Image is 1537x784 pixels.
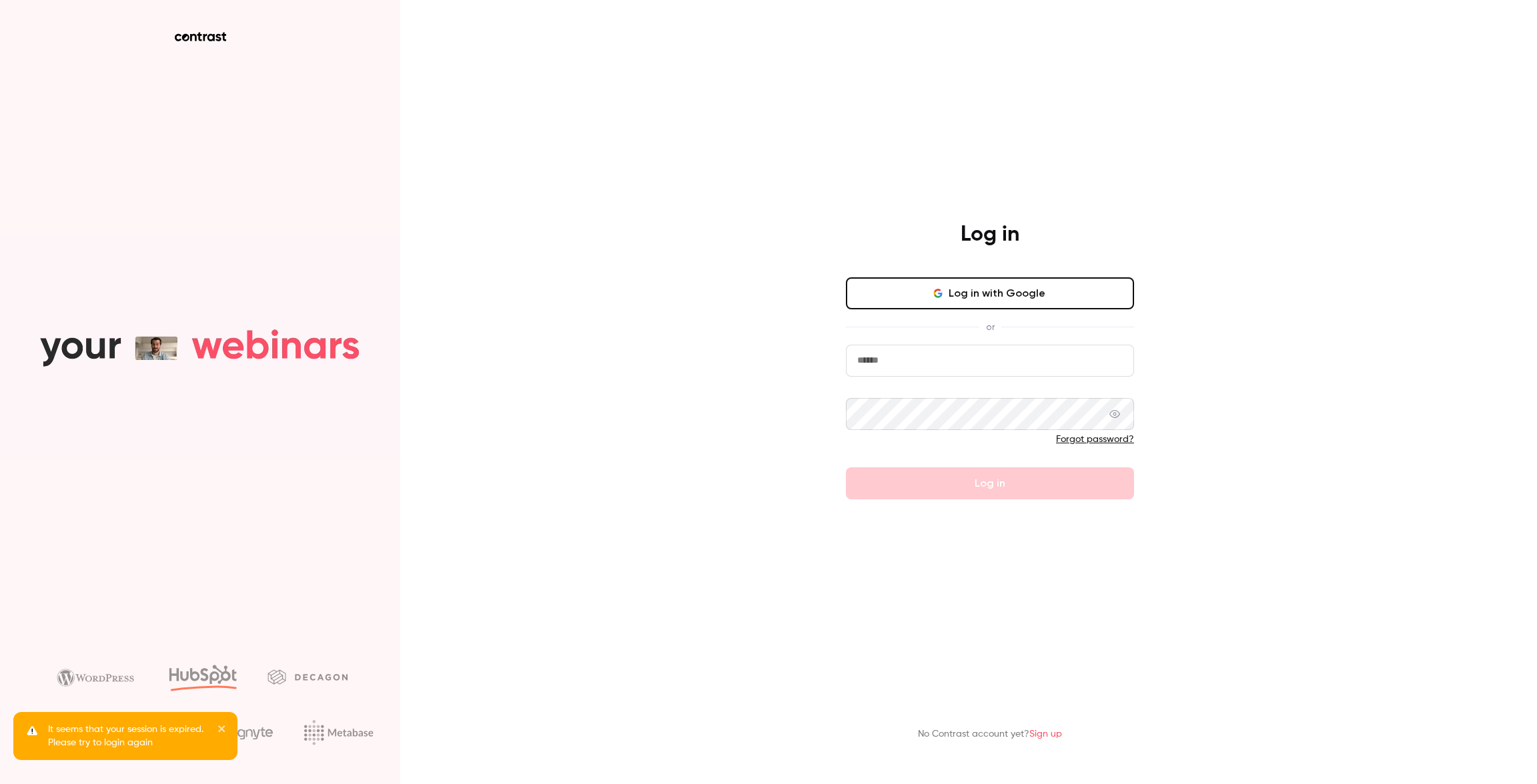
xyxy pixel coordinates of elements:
img: decagon [268,669,348,684]
a: Sign up [1029,729,1062,739]
button: Log in with Google [846,277,1134,309]
p: It seems that your session is expired. Please try to login again [48,723,208,749]
button: close [217,723,227,739]
a: Forgot password? [1056,435,1134,444]
span: or [979,320,1001,334]
h4: Log in [961,221,1019,248]
p: No Contrast account yet? [918,727,1062,741]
